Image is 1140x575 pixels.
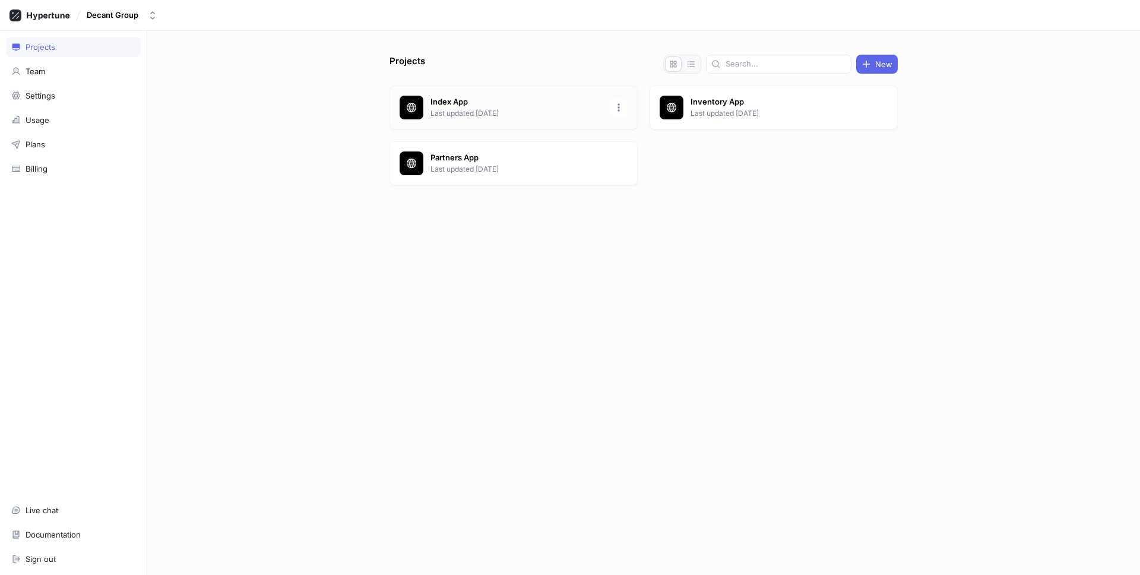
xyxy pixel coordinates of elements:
[691,108,863,119] p: Last updated [DATE]
[726,58,846,70] input: Search...
[6,134,141,154] a: Plans
[875,61,892,68] span: New
[6,110,141,130] a: Usage
[26,530,81,539] div: Documentation
[26,506,58,515] div: Live chat
[26,67,45,76] div: Team
[430,96,603,108] p: Index App
[691,96,863,108] p: Inventory App
[6,159,141,179] a: Billing
[26,91,55,100] div: Settings
[430,152,603,164] p: Partners App
[430,164,603,175] p: Last updated [DATE]
[82,5,162,25] button: Decant Group
[6,86,141,106] a: Settings
[389,55,425,74] p: Projects
[6,525,141,545] a: Documentation
[430,108,603,119] p: Last updated [DATE]
[856,55,898,74] button: New
[26,115,49,125] div: Usage
[6,61,141,81] a: Team
[87,10,138,20] div: Decant Group
[26,140,45,149] div: Plans
[26,42,55,52] div: Projects
[26,164,47,173] div: Billing
[26,554,56,564] div: Sign out
[6,37,141,57] a: Projects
